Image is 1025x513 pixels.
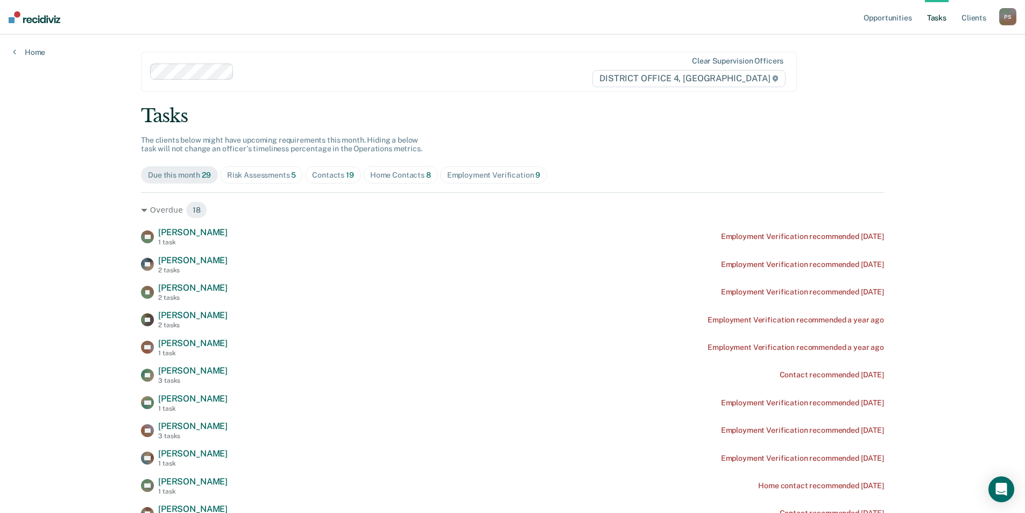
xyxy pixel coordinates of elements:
[158,432,228,440] div: 3 tasks
[158,448,228,459] span: [PERSON_NAME]
[9,11,60,23] img: Recidiviz
[158,294,228,301] div: 2 tasks
[291,171,296,179] span: 5
[346,171,354,179] span: 19
[158,476,228,487] span: [PERSON_NAME]
[158,227,228,237] span: [PERSON_NAME]
[158,393,228,404] span: [PERSON_NAME]
[158,405,228,412] div: 1 task
[721,454,884,463] div: Employment Verification recommended [DATE]
[158,366,228,376] span: [PERSON_NAME]
[999,8,1016,25] button: PS
[447,171,541,180] div: Employment Verification
[158,338,228,348] span: [PERSON_NAME]
[13,47,45,57] a: Home
[370,171,431,180] div: Home Contacts
[158,255,228,265] span: [PERSON_NAME]
[186,201,208,219] span: 18
[708,343,884,352] div: Employment Verification recommended a year ago
[148,171,211,180] div: Due this month
[158,321,228,329] div: 2 tasks
[692,57,783,66] div: Clear supervision officers
[988,476,1014,502] div: Open Intercom Messenger
[708,315,884,325] div: Employment Verification recommended a year ago
[158,238,228,246] div: 1 task
[141,201,884,219] div: Overdue 18
[158,349,228,357] div: 1 task
[312,171,354,180] div: Contacts
[758,481,884,490] div: Home contact recommended [DATE]
[999,8,1016,25] div: P S
[141,136,422,153] span: The clients below might have upcoming requirements this month. Hiding a below task will not chang...
[158,460,228,467] div: 1 task
[158,283,228,293] span: [PERSON_NAME]
[780,370,884,380] div: Contact recommended [DATE]
[426,171,431,179] span: 8
[721,287,884,297] div: Employment Verification recommended [DATE]
[158,266,228,274] div: 2 tasks
[535,171,540,179] span: 9
[141,105,884,127] div: Tasks
[721,232,884,241] div: Employment Verification recommended [DATE]
[721,398,884,407] div: Employment Verification recommended [DATE]
[158,310,228,320] span: [PERSON_NAME]
[721,426,884,435] div: Employment Verification recommended [DATE]
[721,260,884,269] div: Employment Verification recommended [DATE]
[592,70,786,87] span: DISTRICT OFFICE 4, [GEOGRAPHIC_DATA]
[202,171,211,179] span: 29
[158,488,228,495] div: 1 task
[227,171,296,180] div: Risk Assessments
[158,421,228,431] span: [PERSON_NAME]
[158,377,228,384] div: 3 tasks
